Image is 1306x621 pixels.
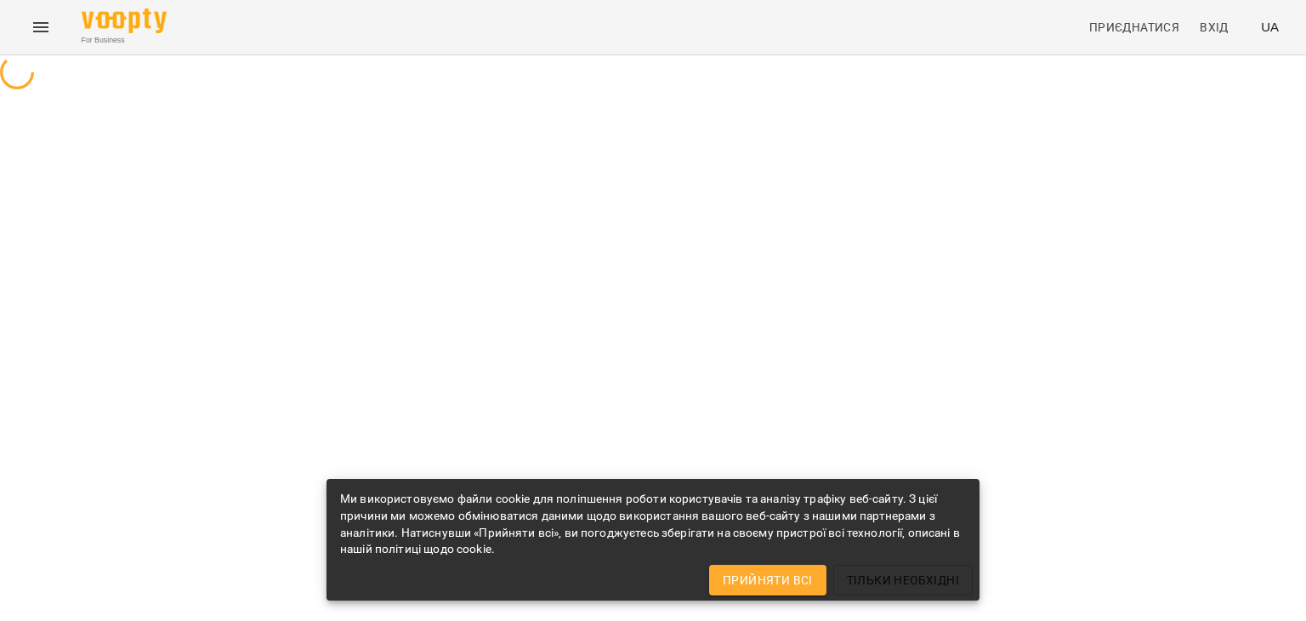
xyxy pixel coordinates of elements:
[1089,17,1179,37] span: Приєднатися
[20,7,61,48] button: Menu
[1254,11,1286,43] button: UA
[1261,18,1279,36] span: UA
[82,35,167,46] span: For Business
[82,9,167,33] img: Voopty Logo
[1200,17,1229,37] span: Вхід
[1193,12,1247,43] a: Вхід
[1082,12,1186,43] a: Приєднатися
